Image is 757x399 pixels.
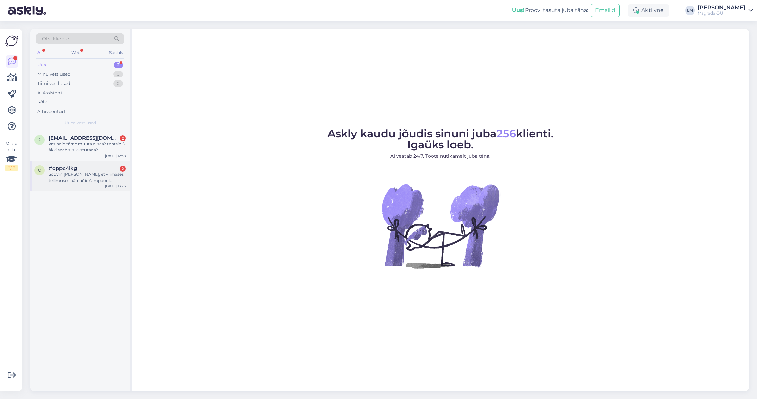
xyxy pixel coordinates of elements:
[70,48,82,57] div: Web
[49,135,119,141] span: pille.harmaorg@gmail.com
[37,99,47,105] div: Kõik
[38,137,41,142] span: p
[120,135,126,141] div: 2
[105,153,126,158] div: [DATE] 12:38
[327,152,554,160] p: AI vastab 24/7. Tööta nutikamalt juba täna.
[37,108,65,115] div: Arhiveeritud
[591,4,620,17] button: Emailid
[380,165,501,287] img: No Chat active
[327,127,554,151] span: Askly kaudu jõudis sinuni juba klienti. Igaüks loeb.
[105,184,126,189] div: [DATE] 13:26
[37,71,71,78] div: Minu vestlused
[698,10,746,16] div: Magrada OÜ
[5,141,18,171] div: Vaata siia
[113,71,123,78] div: 0
[49,171,126,184] div: Soovin [PERSON_NAME], et viimases tellimuses pärnaõie šampooni täitepakendi kork lasi läbi. Ei ki...
[512,7,525,14] b: Uus!
[120,166,126,172] div: 2
[38,168,41,173] span: o
[698,5,753,16] a: [PERSON_NAME]Magrada OÜ
[113,80,123,87] div: 0
[5,34,18,47] img: Askly Logo
[49,141,126,153] div: kas neid tärne muuta ei saa? tahtsin 5. äkki saab siis kustutada?
[685,6,695,15] div: LM
[36,48,44,57] div: All
[37,62,46,68] div: Uus
[5,165,18,171] div: 2 / 3
[49,165,77,171] span: #oppc4lkg
[108,48,124,57] div: Socials
[37,80,70,87] div: Tiimi vestlused
[42,35,69,42] span: Otsi kliente
[114,62,123,68] div: 2
[496,127,516,140] span: 256
[65,120,96,126] span: Uued vestlused
[698,5,746,10] div: [PERSON_NAME]
[628,4,669,17] div: Aktiivne
[512,6,588,15] div: Proovi tasuta juba täna:
[37,90,62,96] div: AI Assistent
